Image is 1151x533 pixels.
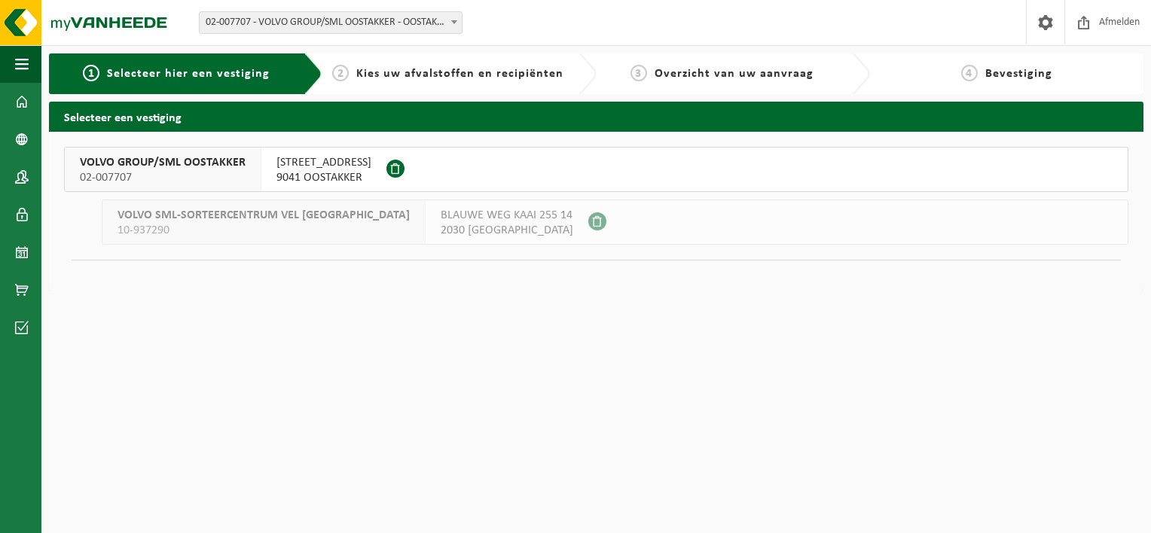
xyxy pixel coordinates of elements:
span: Bevestiging [985,68,1052,80]
span: 3 [630,65,647,81]
h2: Selecteer een vestiging [49,102,1143,131]
span: [STREET_ADDRESS] [276,155,371,170]
span: Overzicht van uw aanvraag [655,68,814,80]
span: 10-937290 [118,223,410,238]
span: 02-007707 - VOLVO GROUP/SML OOSTAKKER - OOSTAKKER [200,12,462,33]
span: 02-007707 [80,170,246,185]
button: VOLVO GROUP/SML OOSTAKKER 02-007707 [STREET_ADDRESS]9041 OOSTAKKER [64,147,1128,192]
span: VOLVO GROUP/SML OOSTAKKER [80,155,246,170]
span: 4 [961,65,978,81]
span: BLAUWE WEG KAAI 255 14 [441,208,573,223]
span: 02-007707 - VOLVO GROUP/SML OOSTAKKER - OOSTAKKER [199,11,463,34]
span: 9041 OOSTAKKER [276,170,371,185]
span: 1 [83,65,99,81]
span: Kies uw afvalstoffen en recipiënten [356,68,563,80]
span: Selecteer hier een vestiging [107,68,270,80]
span: 2030 [GEOGRAPHIC_DATA] [441,223,573,238]
span: VOLVO SML-SORTEERCENTRUM VEL [GEOGRAPHIC_DATA] [118,208,410,223]
span: 2 [332,65,349,81]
